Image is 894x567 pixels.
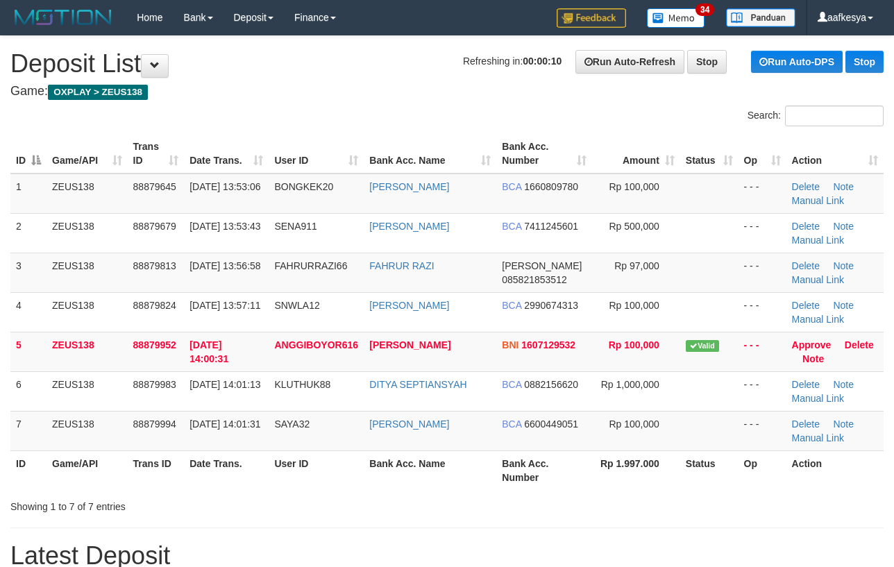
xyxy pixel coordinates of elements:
a: Run Auto-Refresh [575,50,684,74]
span: 88879994 [133,418,176,430]
th: Action [786,450,884,490]
span: [DATE] 13:53:06 [189,181,260,192]
td: 5 [10,332,47,371]
a: Delete [792,300,820,311]
a: Manual Link [792,274,845,285]
img: Feedback.jpg [557,8,626,28]
img: MOTION_logo.png [10,7,116,28]
input: Search: [785,105,884,126]
span: 88879952 [133,339,176,350]
span: Rp 100,000 [609,339,659,350]
span: BCA [502,300,521,311]
span: Copy 6600449051 to clipboard [524,418,578,430]
a: Note [833,379,854,390]
td: 3 [10,253,47,292]
th: ID: activate to sort column descending [10,134,47,174]
span: BONGKEK20 [274,181,333,192]
td: 2 [10,213,47,253]
th: ID [10,450,47,490]
span: SENA911 [274,221,317,232]
th: User ID: activate to sort column ascending [269,134,364,174]
a: Delete [792,418,820,430]
span: Copy 7411245601 to clipboard [524,221,578,232]
a: [PERSON_NAME] [369,339,450,350]
a: [PERSON_NAME] [369,300,449,311]
span: OXPLAY > ZEUS138 [48,85,148,100]
a: Stop [845,51,884,73]
span: Copy 1660809780 to clipboard [524,181,578,192]
a: Stop [687,50,727,74]
a: DITYA SEPTIANSYAH [369,379,466,390]
td: 1 [10,174,47,214]
span: Rp 100,000 [609,181,659,192]
span: [DATE] 14:01:13 [189,379,260,390]
a: Run Auto-DPS [751,51,843,73]
a: FAHRUR RAZI [369,260,434,271]
span: Rp 100,000 [609,300,659,311]
td: ZEUS138 [47,253,128,292]
th: Op [739,450,786,490]
th: Status: activate to sort column ascending [680,134,739,174]
th: Trans ID: activate to sort column ascending [128,134,185,174]
span: BCA [502,221,521,232]
a: Manual Link [792,195,845,206]
th: Rp 1.997.000 [592,450,680,490]
a: [PERSON_NAME] [369,181,449,192]
span: Rp 100,000 [609,418,659,430]
span: 88879983 [133,379,176,390]
span: Copy 085821853512 to clipboard [502,274,566,285]
a: Note [833,418,854,430]
span: [DATE] 14:00:31 [189,339,228,364]
span: BCA [502,379,521,390]
span: BCA [502,418,521,430]
td: ZEUS138 [47,174,128,214]
span: Refreshing in: [463,56,562,67]
th: Date Trans. [184,450,269,490]
h1: Deposit List [10,50,884,78]
span: Copy 0882156620 to clipboard [524,379,578,390]
span: Copy 1607129532 to clipboard [521,339,575,350]
td: - - - [739,332,786,371]
label: Search: [748,105,884,126]
a: Delete [792,260,820,271]
th: Trans ID [128,450,185,490]
img: Button%20Memo.svg [647,8,705,28]
span: Rp 97,000 [614,260,659,271]
th: Op: activate to sort column ascending [739,134,786,174]
span: ANGGIBOYOR616 [274,339,358,350]
span: SAYA32 [274,418,310,430]
span: 34 [695,3,714,16]
th: Bank Acc. Number [496,450,592,490]
a: Manual Link [792,393,845,404]
a: [PERSON_NAME] [369,418,449,430]
a: [PERSON_NAME] [369,221,449,232]
td: 4 [10,292,47,332]
h4: Game: [10,85,884,99]
img: panduan.png [726,8,795,27]
td: - - - [739,411,786,450]
th: Bank Acc. Name [364,450,496,490]
th: Action: activate to sort column ascending [786,134,884,174]
span: BNI [502,339,518,350]
td: ZEUS138 [47,332,128,371]
span: Rp 500,000 [609,221,659,232]
th: Status [680,450,739,490]
span: [DATE] 14:01:31 [189,418,260,430]
a: Manual Link [792,235,845,246]
a: Delete [792,379,820,390]
span: 88879679 [133,221,176,232]
a: Note [833,300,854,311]
a: Note [802,353,824,364]
th: Bank Acc. Number: activate to sort column ascending [496,134,592,174]
td: - - - [739,371,786,411]
th: Game/API: activate to sort column ascending [47,134,128,174]
td: ZEUS138 [47,411,128,450]
a: Delete [792,221,820,232]
span: [DATE] 13:56:58 [189,260,260,271]
a: Manual Link [792,314,845,325]
span: 88879824 [133,300,176,311]
th: Date Trans.: activate to sort column ascending [184,134,269,174]
th: User ID [269,450,364,490]
span: SNWLA12 [274,300,319,311]
span: Copy 2990674313 to clipboard [524,300,578,311]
